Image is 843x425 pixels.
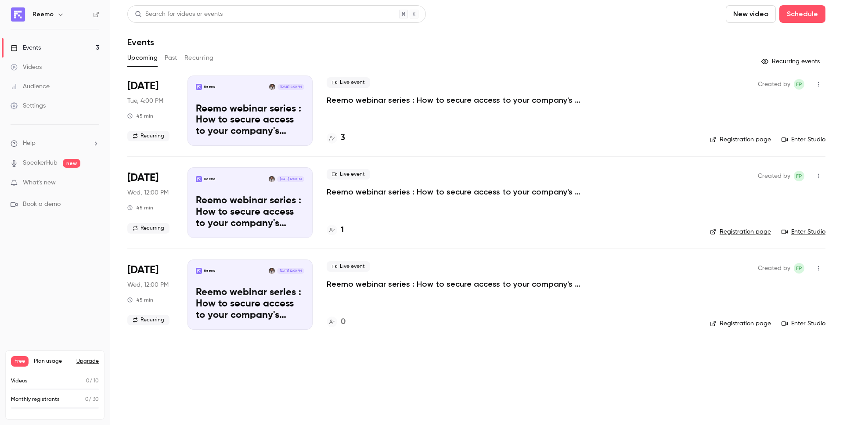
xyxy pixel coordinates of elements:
span: Recurring [127,315,169,325]
a: SpeakerHub [23,158,58,168]
p: / 10 [86,377,99,385]
a: Registration page [710,227,771,236]
li: help-dropdown-opener [11,139,99,148]
img: Alexandre Henneuse [269,268,275,274]
h4: 1 [341,224,344,236]
button: Recurring events [757,54,825,68]
p: Reemo webinar series : How to secure access to your company's resources? [196,195,304,229]
span: Live event [327,169,370,180]
h4: 3 [341,132,345,144]
img: Reemo [11,7,25,22]
div: 45 min [127,204,153,211]
a: Registration page [710,135,771,144]
a: Enter Studio [782,319,825,328]
button: Upcoming [127,51,158,65]
p: Videos [11,377,28,385]
span: [DATE] 12:00 PM [277,268,304,274]
span: Book a demo [23,200,61,209]
span: Help [23,139,36,148]
a: Reemo webinar series : How to secure access to your company's resources? [327,95,590,105]
span: Created by [758,79,790,90]
span: Live event [327,77,370,88]
button: Past [165,51,177,65]
span: Tue, 4:00 PM [127,97,163,105]
a: Reemo webinar series : How to secure access to your company's resources? [327,187,590,197]
div: Nov 5 Wed, 12:00 PM (Europe/Paris) [127,167,173,238]
div: Oct 7 Tue, 4:00 PM (Europe/Paris) [127,76,173,146]
iframe: Noticeable Trigger [89,179,99,187]
span: [DATE] [127,263,159,277]
span: Recurring [127,223,169,234]
p: Reemo webinar series : How to secure access to your company's resources? [196,104,304,137]
div: Settings [11,101,46,110]
img: Reemo webinar series : How to secure access to your company's resources? [196,176,202,182]
span: Florent Paret [794,171,804,181]
div: Dec 3 Wed, 12:00 PM (Europe/Paris) [127,259,173,330]
div: Videos [11,63,42,72]
a: Registration page [710,319,771,328]
button: Schedule [779,5,825,23]
a: 1 [327,224,344,236]
p: Reemo [204,269,215,273]
p: Reemo [204,177,215,181]
span: Wed, 12:00 PM [127,281,169,289]
span: [DATE] 4:00 PM [277,84,304,90]
span: [DATE] 12:00 PM [277,176,304,182]
span: 0 [85,397,89,402]
span: FP [796,171,802,181]
h1: Events [127,37,154,47]
div: 45 min [127,296,153,303]
h4: 0 [341,316,346,328]
span: Recurring [127,131,169,141]
span: Created by [758,171,790,181]
span: [DATE] [127,171,159,185]
span: What's new [23,178,56,187]
span: [DATE] [127,79,159,93]
a: 3 [327,132,345,144]
div: Search for videos or events [135,10,223,19]
a: 0 [327,316,346,328]
div: 45 min [127,112,153,119]
a: Reemo webinar series : How to secure access to your company's resources?ReemoAlexandre Henneuse[D... [187,76,313,146]
span: Free [11,356,29,367]
div: Audience [11,82,50,91]
span: Florent Paret [794,263,804,274]
a: Enter Studio [782,227,825,236]
span: Live event [327,261,370,272]
p: Monthly registrants [11,396,60,403]
span: Plan usage [34,358,71,365]
button: Recurring [184,51,214,65]
p: Reemo webinar series : How to secure access to your company's resources? [196,287,304,321]
a: Reemo webinar series : How to secure access to your company's resources?ReemoAlexandre Henneuse[D... [187,259,313,330]
span: FP [796,79,802,90]
img: Alexandre Henneuse [269,176,275,182]
button: Upgrade [76,358,99,365]
span: FP [796,263,802,274]
a: Reemo webinar series : How to secure access to your company's resources? [327,279,590,289]
a: Reemo webinar series : How to secure access to your company's resources?ReemoAlexandre Henneuse[D... [187,167,313,238]
img: Reemo webinar series : How to secure access to your company's resources? [196,84,202,90]
span: Created by [758,263,790,274]
span: Florent Paret [794,79,804,90]
img: Reemo webinar series : How to secure access to your company's resources? [196,268,202,274]
p: / 30 [85,396,99,403]
button: New video [726,5,776,23]
a: Enter Studio [782,135,825,144]
div: Events [11,43,41,52]
p: Reemo [204,85,215,89]
span: 0 [86,378,90,384]
h6: Reemo [32,10,54,19]
span: Wed, 12:00 PM [127,188,169,197]
img: Alexandre Henneuse [269,84,275,90]
span: new [63,159,80,168]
